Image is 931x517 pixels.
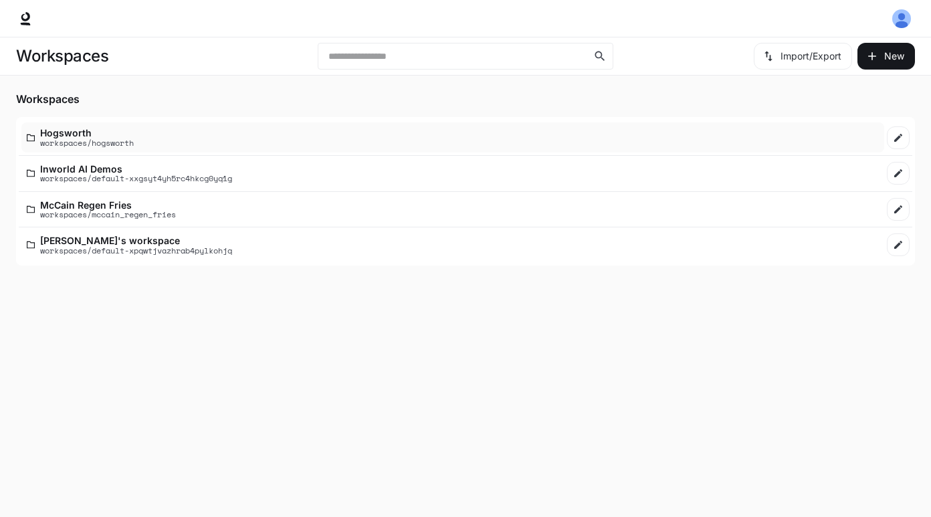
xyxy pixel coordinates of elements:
button: Create workspace [857,43,915,70]
a: Hogsworthworkspaces/hogsworth [21,122,884,152]
a: Inworld AI Demosworkspaces/default-xxgsyt4yh5rc4hkcg0yq1g [21,159,884,189]
img: User avatar [892,9,911,28]
a: [PERSON_NAME]'s workspaceworkspaces/default-xpqwtjvazhrab4pylkohjq [21,230,884,260]
a: McCain Regen Friesworkspaces/mccain_regen_fries [21,195,884,225]
h5: Workspaces [16,92,915,106]
a: Edit workspace [887,233,910,256]
p: workspaces/default-xxgsyt4yh5rc4hkcg0yq1g [40,174,232,183]
a: Edit workspace [887,126,910,149]
a: Edit workspace [887,162,910,185]
button: Import/Export [754,43,852,70]
p: workspaces/mccain_regen_fries [40,210,176,219]
p: McCain Regen Fries [40,200,176,210]
a: Edit workspace [887,198,910,221]
p: workspaces/hogsworth [40,138,134,147]
p: workspaces/default-xpqwtjvazhrab4pylkohjq [40,246,232,255]
p: Hogsworth [40,128,134,138]
h1: Workspaces [16,43,108,70]
p: Inworld AI Demos [40,164,232,174]
button: User avatar [888,5,915,32]
p: [PERSON_NAME]'s workspace [40,235,232,245]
